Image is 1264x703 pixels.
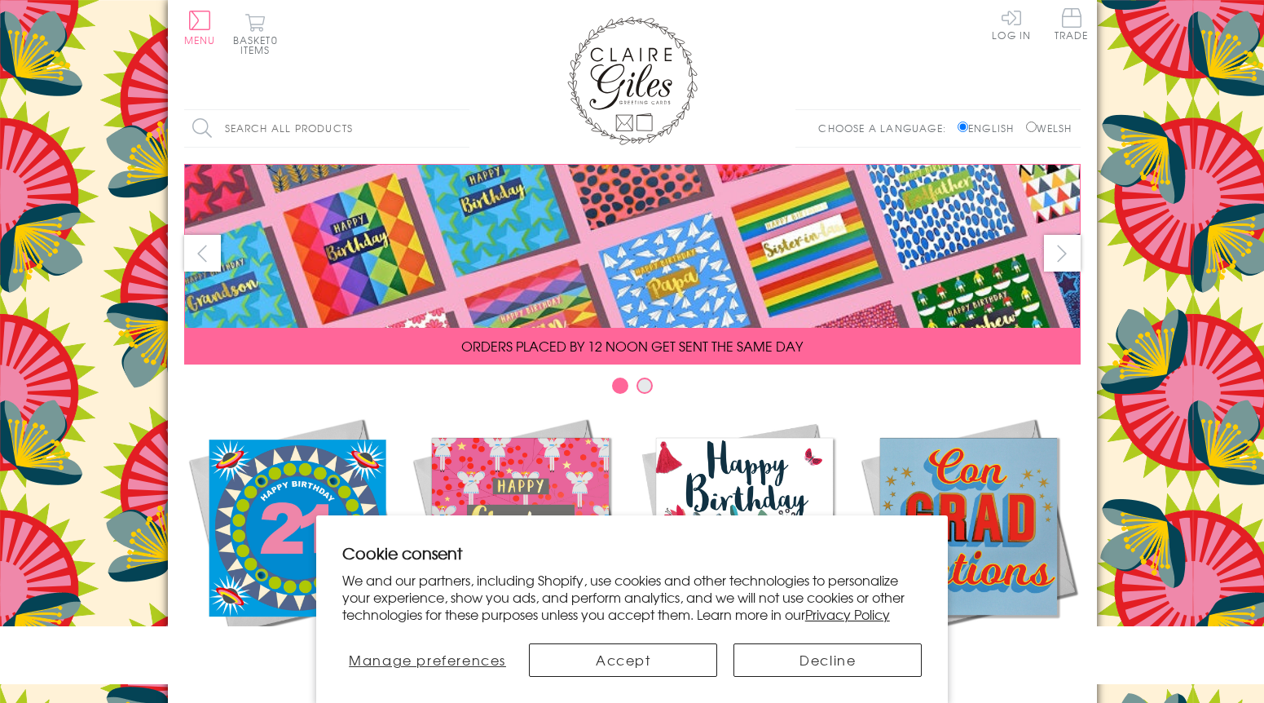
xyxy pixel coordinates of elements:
[342,542,923,564] h2: Cookie consent
[184,414,408,670] a: New Releases
[529,643,717,677] button: Accept
[184,110,469,147] input: Search all products
[240,33,278,57] span: 0 items
[805,604,890,624] a: Privacy Policy
[349,650,506,670] span: Manage preferences
[857,414,1081,670] a: Academic
[992,8,1031,40] a: Log In
[461,336,803,356] span: ORDERS PLACED BY 12 NOON GET SENT THE SAME DAY
[453,110,469,147] input: Search
[567,16,698,145] img: Claire Giles Greetings Cards
[958,121,1022,135] label: English
[1044,235,1081,272] button: next
[184,377,1081,402] div: Carousel Pagination
[342,572,923,622] p: We and our partners, including Shopify, use cookies and other technologies to personalize your ex...
[958,122,968,132] input: English
[1055,8,1089,43] a: Trade
[1055,8,1089,40] span: Trade
[636,378,653,394] button: Carousel Page 2
[408,414,632,670] a: Christmas
[818,121,954,135] p: Choose a language:
[184,235,221,272] button: prev
[1026,121,1072,135] label: Welsh
[233,13,278,55] button: Basket0 items
[632,414,857,670] a: Birthdays
[342,643,513,677] button: Manage preferences
[184,33,216,47] span: Menu
[733,643,922,677] button: Decline
[184,11,216,45] button: Menu
[1026,122,1037,132] input: Welsh
[612,378,628,394] button: Carousel Page 1 (Current Slide)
